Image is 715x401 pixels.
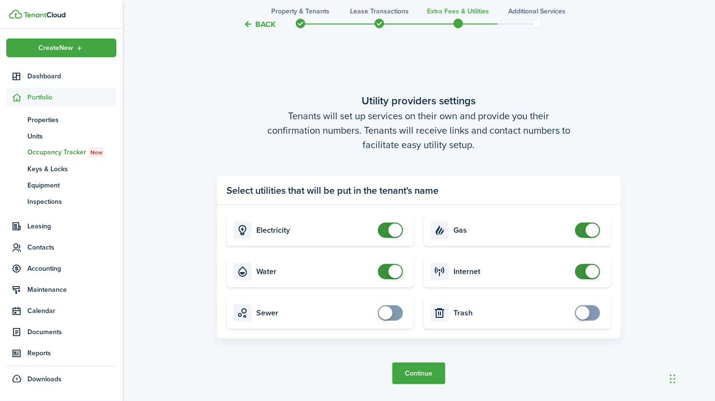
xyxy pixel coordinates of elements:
[27,374,62,384] span: Downloads
[27,164,116,174] span: Keys & Locks
[6,193,116,210] a: Inspections
[27,263,116,274] span: Accounting
[256,226,373,235] card-title: Electricity
[27,180,116,190] span: Equipment
[6,112,116,128] a: Properties
[427,6,489,16] h3: Extra fees & Utilities
[27,306,116,316] span: Calendar
[6,177,116,193] a: Equipment
[670,364,676,393] div: Drag
[27,71,116,81] span: Dashboard
[217,109,621,152] wizard-step-header-description: Tenants will set up services on their own and provide you their confirmation numbers. Tenants wil...
[27,131,116,141] span: Units
[27,197,116,207] span: Inspections
[392,363,445,384] button: Continue
[243,19,276,29] button: Back
[27,147,116,158] span: Occupancy Tracker
[509,6,566,16] h3: Additional Services
[453,309,570,317] card-title: Trash
[350,6,409,16] h3: Lease Transactions
[256,267,373,276] card-title: Water
[6,344,116,363] a: Reports
[6,67,116,86] a: Dashboard
[6,128,116,144] a: Units
[27,285,116,295] span: Maintenance
[27,327,116,337] span: Documents
[9,10,22,19] img: TenantCloud
[90,148,102,157] span: New
[453,226,570,235] card-title: Gas
[453,267,570,276] card-title: Internet
[667,355,715,401] iframe: Chat Widget
[27,348,116,358] span: Reports
[27,242,116,252] span: Contacts
[272,6,330,16] h3: Property & Tenants
[217,93,621,109] wizard-step-header-title: Utility providers settings
[27,221,116,231] span: Leasing
[256,309,373,317] card-title: Sewer
[24,12,65,18] img: TenantCloud
[27,92,116,102] span: Portfolio
[226,183,439,198] panel-main-title: Select utilities that will be put in the tenant's name
[39,45,74,51] span: Create New
[27,115,116,125] span: Properties
[6,38,116,57] button: Open menu
[6,161,116,177] a: Keys & Locks
[6,144,116,161] a: Occupancy TrackerNew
